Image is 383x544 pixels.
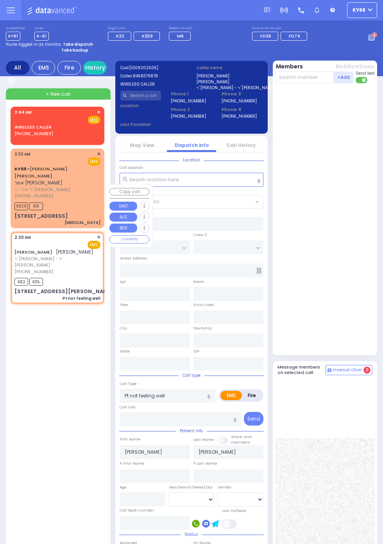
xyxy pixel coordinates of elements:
span: FD74 [289,33,300,39]
label: [PHONE_NUMBER] [171,113,206,119]
strong: Take backup [61,47,88,53]
span: [PHONE_NUMBER] [14,193,53,199]
span: 2:32 AM [14,151,30,157]
h5: Message members on selected call [277,365,326,375]
span: 0 [363,367,370,374]
a: History [83,61,107,75]
div: Year/Month/Week/Day [169,485,215,490]
label: Entry Code [193,302,214,308]
div: Pt not feeling well [63,295,100,301]
span: 2:44 AM [14,109,32,115]
label: Call Type [120,381,137,387]
label: Township [193,326,211,331]
span: [PHONE_NUMBER] [14,268,53,275]
button: UNIT [109,202,137,211]
label: Night unit [108,26,162,31]
label: Caller name [197,65,263,71]
button: Internal Chat 0 [326,365,372,375]
a: WIRELESS CALLER [14,124,52,130]
span: Internal Chat [333,367,362,373]
label: Dispatcher [6,26,25,31]
span: M6 [177,33,184,39]
span: Phone 4 [222,106,263,113]
button: BUS [109,224,137,233]
label: Last Name [193,437,214,442]
span: EMS [88,241,100,249]
span: + New call [46,91,70,98]
label: [PERSON_NAME] [197,79,263,85]
label: Fire units on call [252,26,310,31]
a: Dispatch info [175,142,209,149]
span: 2:20 AM [14,234,31,240]
span: ✕ [97,109,100,116]
span: Other building occupants [256,268,261,274]
label: Street Address [120,256,147,261]
label: WIRELESS CALLER [120,81,187,87]
label: Age [120,485,127,490]
span: K-61 [34,32,49,41]
label: State [120,349,130,354]
img: comment-alt.png [328,369,331,372]
span: [1009202505] [129,65,158,71]
span: KY69 - [14,166,30,172]
label: Turn off text [356,76,368,84]
span: EMS [88,157,100,166]
label: Call Info [120,404,135,410]
label: Fire [242,391,262,400]
label: Floor [120,302,128,308]
button: Send [244,412,263,426]
label: Medic on call [169,26,193,31]
label: Location [120,103,161,109]
input: Search member [275,72,334,83]
span: ר' יודל - ר' [PERSON_NAME] [14,186,98,193]
button: +Add [334,72,353,83]
label: City [120,326,127,331]
button: ky68 [347,2,377,18]
label: ר' [PERSON_NAME] - ר' [PERSON_NAME] [197,85,263,91]
label: [PERSON_NAME] [197,73,263,79]
button: Notifications [336,63,374,71]
u: EMS [90,117,98,123]
span: ✕ [97,234,100,241]
span: K359 [142,33,153,39]
span: FD36 [260,33,271,39]
label: [PHONE_NUMBER] [171,98,206,104]
label: ZIP [193,349,199,354]
label: First Name [120,437,141,442]
button: ALS [109,213,137,222]
div: [STREET_ADDRESS] [14,212,68,220]
span: Patient info [176,428,207,434]
label: Call Location [120,165,143,170]
label: P Last Name [193,461,217,466]
span: ✕ [97,151,100,157]
label: Call back number [120,508,154,513]
label: Last 3 location [120,122,192,127]
img: Logo [27,5,79,15]
button: COVERED [109,235,149,244]
label: [PHONE_NUMBER] [222,98,257,104]
span: K329 [14,202,28,210]
input: Search a contact [120,91,161,100]
span: K31 [29,202,43,210]
input: Search location here [120,173,263,187]
label: Lines [34,26,49,31]
div: All [6,61,29,75]
span: Phone 3 [222,91,263,97]
label: Room [193,279,204,285]
a: [PERSON_NAME] [PERSON_NAME] [14,166,68,179]
span: K35 [29,278,43,286]
label: Cad: [120,65,187,71]
div: [STREET_ADDRESS][PERSON_NAME] [14,288,113,295]
span: ר' [PERSON_NAME] - ר' [PERSON_NAME] [14,256,98,268]
label: Use Callback [222,508,246,514]
span: Call type [179,372,204,378]
strong: Take dispatch [63,41,93,47]
span: 8458379878 [133,73,158,79]
span: [PERSON_NAME] [56,249,93,255]
span: [PHONE_NUMBER] [14,131,53,137]
span: Phone 1 [171,91,212,97]
div: [MEDICAL_DATA] [64,220,100,225]
small: Share with [231,434,252,439]
span: You're logged in as monitor. [6,41,62,47]
label: Cross 2 [193,232,207,238]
